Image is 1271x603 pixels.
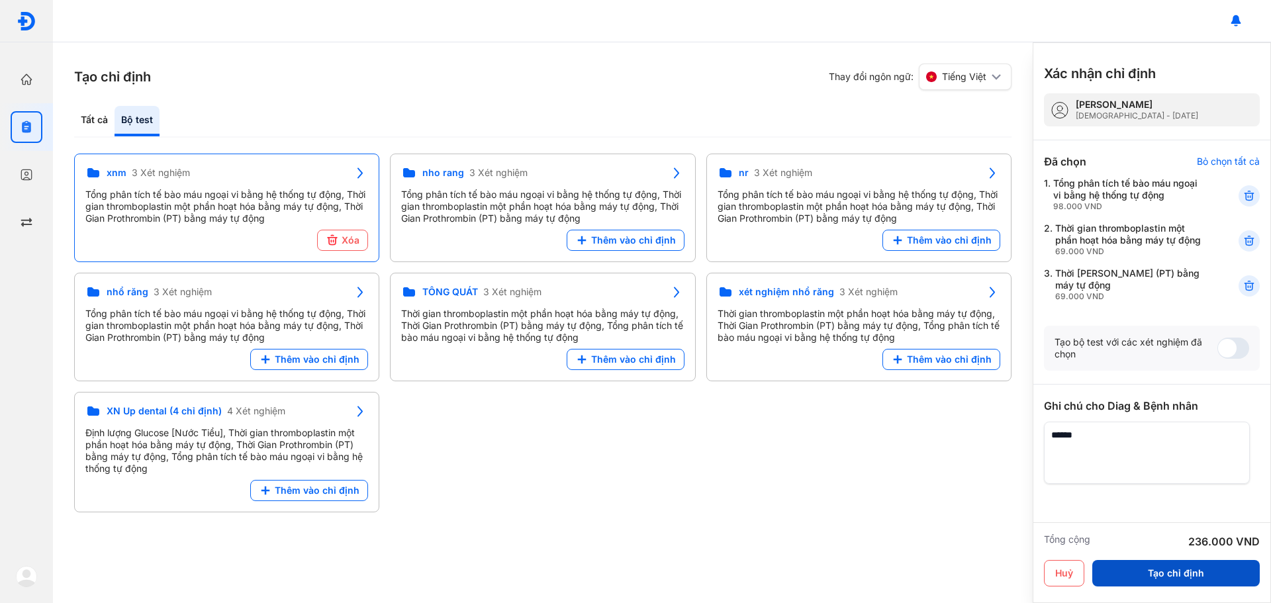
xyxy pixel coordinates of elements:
div: Tổng phân tích tế bào máu ngoại vi bằng hệ thống tự động, Thời gian thromboplastin một phần hoạt ... [401,189,684,224]
span: Thêm vào chỉ định [907,234,992,246]
span: nr [739,167,749,179]
button: Thêm vào chỉ định [567,230,684,251]
span: Thêm vào chỉ định [907,353,992,365]
span: 4 Xét nghiệm [227,405,285,417]
button: Tạo chỉ định [1092,560,1260,586]
button: Xóa [317,230,368,251]
button: Thêm vào chỉ định [882,349,1000,370]
span: TỔNG QUÁT [422,286,478,298]
img: logo [17,11,36,31]
span: nho rang [422,167,464,179]
div: Định lượng Glucose [Nước Tiểu], Thời gian thromboplastin một phần hoạt hóa bằng máy tự động, Thời... [85,427,368,475]
div: Tổng phân tích tế bào máu ngoại vi bằng hệ thống tự động, Thời gian thromboplastin một phần hoạt ... [718,189,1000,224]
div: Tổng phân tích tế bào máu ngoại vi bằng hệ thống tự động, Thời gian thromboplastin một phần hoạt ... [85,189,368,224]
div: Đã chọn [1044,154,1086,169]
div: 3. [1044,267,1206,302]
div: Bộ test [115,106,160,136]
span: Tiếng Việt [942,71,986,83]
div: 236.000 VND [1188,533,1260,549]
div: Thời [PERSON_NAME] (PT) bằng máy tự động [1055,267,1206,302]
div: Thời gian thromboplastin một phần hoạt hóa bằng máy tự động, Thời Gian Prothrombin (PT) bằng máy ... [401,308,684,344]
div: [DEMOGRAPHIC_DATA] - [DATE] [1076,111,1198,121]
span: XN Up dental (4 chỉ định) [107,405,222,417]
div: Tổng phân tích tế bào máu ngoại vi bằng hệ thống tự động [1053,177,1206,212]
span: 3 Xét nghiệm [154,286,212,298]
button: Huỷ [1044,560,1084,586]
h3: Xác nhận chỉ định [1044,64,1156,83]
button: Thêm vào chỉ định [567,349,684,370]
div: Thời gian thromboplastin một phần hoạt hóa bằng máy tự động [1055,222,1206,257]
div: Tổng cộng [1044,533,1090,549]
span: Xóa [342,234,359,246]
span: 3 Xét nghiệm [132,167,190,179]
span: Thêm vào chỉ định [591,234,676,246]
div: 69.000 VND [1055,246,1206,257]
div: Tạo bộ test với các xét nghiệm đã chọn [1055,336,1217,360]
div: 69.000 VND [1055,291,1206,302]
span: 3 Xét nghiệm [469,167,528,179]
span: xnm [107,167,126,179]
span: 3 Xét nghiệm [754,167,812,179]
span: nhổ răng [107,286,148,298]
div: Ghi chú cho Diag & Bệnh nhân [1044,398,1260,414]
h3: Tạo chỉ định [74,68,151,86]
div: 1. [1044,177,1206,212]
span: Thêm vào chỉ định [275,353,359,365]
div: 98.000 VND [1053,201,1206,212]
span: xét nghiệm nhổ răng [739,286,834,298]
div: Tất cả [74,106,115,136]
div: 2. [1044,222,1206,257]
span: Thêm vào chỉ định [275,485,359,496]
button: Thêm vào chỉ định [882,230,1000,251]
img: logo [16,566,37,587]
div: Bỏ chọn tất cả [1197,156,1260,167]
span: Thêm vào chỉ định [591,353,676,365]
div: Thời gian thromboplastin một phần hoạt hóa bằng máy tự động, Thời Gian Prothrombin (PT) bằng máy ... [718,308,1000,344]
div: Tổng phân tích tế bào máu ngoại vi bằng hệ thống tự động, Thời gian thromboplastin một phần hoạt ... [85,308,368,344]
span: 3 Xét nghiệm [483,286,541,298]
span: 3 Xét nghiệm [839,286,898,298]
div: Thay đổi ngôn ngữ: [829,64,1012,90]
button: Thêm vào chỉ định [250,480,368,501]
div: [PERSON_NAME] [1076,99,1198,111]
button: Thêm vào chỉ định [250,349,368,370]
